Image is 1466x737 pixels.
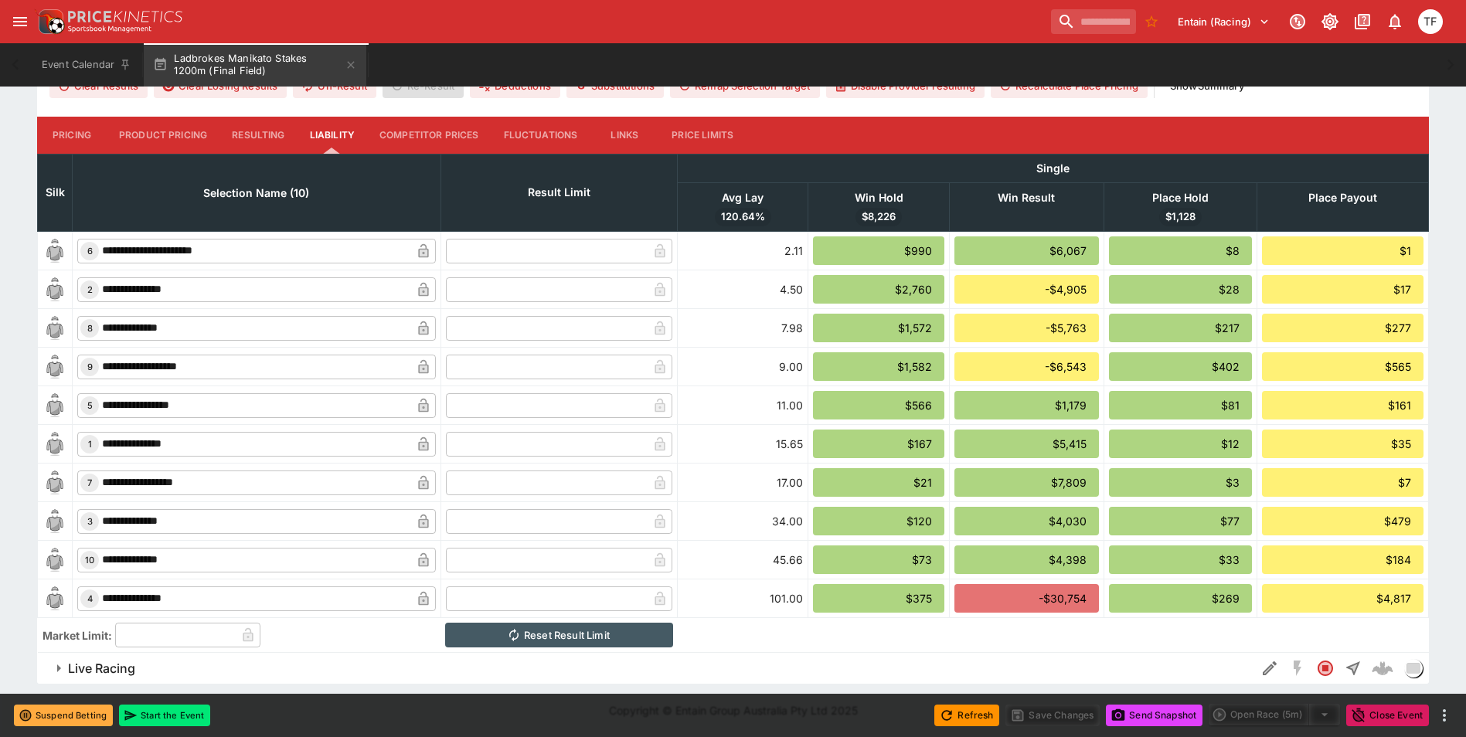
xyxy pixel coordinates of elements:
span: Place Hold [1135,188,1226,207]
img: blank-silk.png [43,470,67,495]
div: $6,067 [954,236,1099,265]
div: $5,415 [954,430,1099,458]
div: 7.98 [682,320,803,336]
div: $479 [1262,507,1423,535]
button: Suspend Betting [14,705,113,726]
div: 4.50 [682,281,803,297]
span: 3 [84,516,96,527]
span: 5 [84,400,96,411]
div: liveracing [1404,659,1423,678]
div: $2,760 [813,275,944,304]
span: 6 [84,246,96,256]
div: $1,179 [954,391,1099,419]
th: Silk [38,154,73,231]
button: more [1435,706,1454,725]
div: $120 [813,507,944,535]
img: blank-silk.png [43,432,67,457]
button: Ladbrokes Manikato Stakes 1200m (Final Field) [144,43,366,87]
div: $1 [1262,236,1423,265]
button: Fluctuations [492,117,590,154]
img: blank-silk.png [43,393,67,418]
div: $990 [813,236,944,265]
span: Win Hold [838,188,920,207]
div: $77 [1109,507,1252,535]
div: -$5,763 [954,314,1099,342]
span: 7 [84,477,95,488]
button: Close Event [1346,705,1429,726]
div: split button [1209,704,1340,725]
div: $7 [1262,468,1423,497]
span: Selection Name (10) [186,184,326,202]
div: 45.66 [682,552,803,568]
img: PriceKinetics [68,11,182,22]
div: $167 [813,430,944,458]
span: $1,128 [1159,209,1202,225]
div: 2.11 [682,243,803,259]
span: Place Payout [1291,188,1394,207]
h3: Market Limit: [43,627,112,644]
img: blank-silk.png [43,509,67,534]
div: $375 [813,584,944,613]
div: $8 [1109,236,1252,265]
div: -$6,543 [954,352,1099,381]
button: Tom Flynn [1413,5,1447,39]
div: $161 [1262,391,1423,419]
th: Result Limit [440,154,677,231]
div: $7,809 [954,468,1099,497]
span: 8 [84,323,96,334]
div: Tom Flynn [1418,9,1443,34]
div: $3 [1109,468,1252,497]
div: $35 [1262,430,1423,458]
img: PriceKinetics Logo [34,6,65,37]
button: Price Limits [659,117,746,154]
img: Sportsbook Management [68,25,151,32]
button: Reset Result Limit [445,623,672,647]
button: No Bookmarks [1139,9,1164,34]
div: $269 [1109,584,1252,613]
div: $1,582 [813,352,944,381]
img: blank-silk.png [43,548,67,572]
div: -$4,905 [954,275,1099,304]
h6: Live Racing [68,661,135,677]
button: Event Calendar [32,43,141,87]
span: $8,226 [855,209,902,225]
div: $4,817 [1262,584,1423,613]
button: open drawer [6,8,34,36]
div: $17 [1262,275,1423,304]
button: Competitor Prices [367,117,492,154]
button: Connected to PK [1284,8,1311,36]
button: Pricing [37,117,107,154]
svg: Closed [1316,659,1335,678]
button: Straight [1339,654,1367,682]
button: Links [590,117,659,154]
input: search [1051,9,1136,34]
button: Live Racing [37,653,1256,684]
button: Toggle light/dark mode [1316,8,1344,36]
div: $28 [1109,275,1252,304]
div: -$30,754 [954,584,1099,613]
div: $4,398 [954,545,1099,574]
div: $4,030 [954,507,1099,535]
button: Refresh [934,705,999,726]
button: Send Snapshot [1106,705,1202,726]
img: blank-silk.png [43,355,67,379]
span: 4 [84,593,96,604]
button: Edit Detail [1256,654,1284,682]
span: 2 [84,284,96,295]
div: $184 [1262,545,1423,574]
th: Single [678,154,1429,182]
div: 101.00 [682,590,803,606]
img: liveracing [1405,660,1422,677]
div: 34.00 [682,513,803,529]
img: blank-silk.png [43,586,67,611]
button: SGM Disabled [1284,654,1311,682]
button: Select Tenant [1168,9,1279,34]
div: 9.00 [682,358,803,375]
div: $217 [1109,314,1252,342]
div: $33 [1109,545,1252,574]
button: Liability [298,117,367,154]
div: $565 [1262,352,1423,381]
span: 120.64% [715,209,771,225]
span: Win Result [981,188,1072,207]
div: $402 [1109,352,1252,381]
